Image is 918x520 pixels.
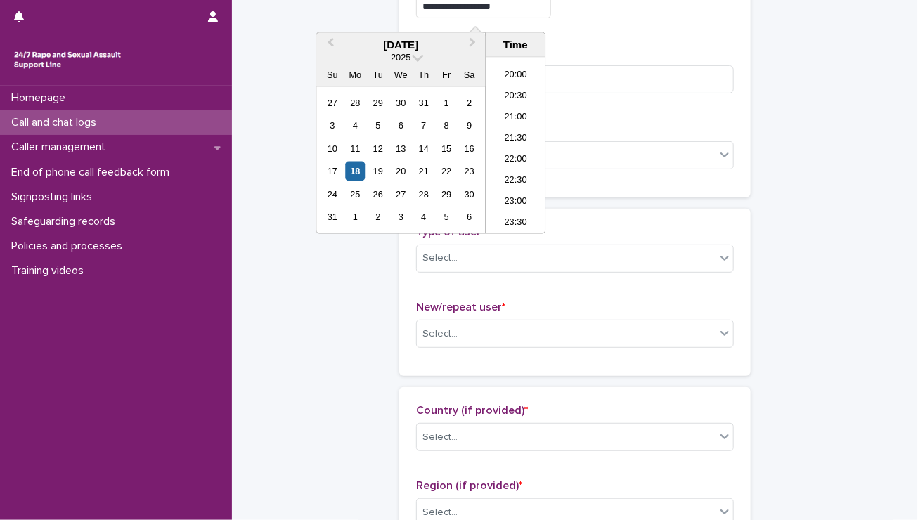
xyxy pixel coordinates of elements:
div: Fr [437,65,456,84]
div: Choose Monday, August 11th, 2025 [346,139,365,158]
div: Choose Thursday, August 14th, 2025 [414,139,433,158]
div: Choose Monday, August 18th, 2025 [346,162,365,181]
div: Choose Sunday, August 24th, 2025 [323,185,342,204]
li: 21:30 [486,129,545,150]
div: Choose Tuesday, August 5th, 2025 [368,116,387,135]
div: Choose Sunday, August 10th, 2025 [323,139,342,158]
div: Choose Tuesday, July 29th, 2025 [368,93,387,112]
div: Su [323,65,342,84]
span: Region (if provided) [416,480,522,491]
div: Select... [422,430,458,445]
p: Caller management [6,141,117,154]
p: Policies and processes [6,240,134,253]
span: Type of user [416,226,484,238]
button: Next Month [463,34,485,57]
div: Choose Saturday, September 6th, 2025 [460,207,479,226]
div: Choose Wednesday, August 13th, 2025 [392,139,410,158]
div: Choose Saturday, August 16th, 2025 [460,139,479,158]
div: Select... [422,327,458,342]
div: Select... [422,505,458,520]
div: Tu [368,65,387,84]
div: Choose Friday, September 5th, 2025 [437,207,456,226]
p: Call and chat logs [6,116,108,129]
img: rhQMoQhaT3yELyF149Cw [11,46,124,74]
div: Choose Wednesday, August 20th, 2025 [392,162,410,181]
div: Choose Sunday, August 17th, 2025 [323,162,342,181]
span: New/repeat user [416,301,505,313]
div: Choose Saturday, August 30th, 2025 [460,185,479,204]
div: Th [414,65,433,84]
div: Choose Thursday, September 4th, 2025 [414,207,433,226]
div: Choose Thursday, August 28th, 2025 [414,185,433,204]
div: Choose Wednesday, July 30th, 2025 [392,93,410,112]
div: Choose Sunday, August 31st, 2025 [323,207,342,226]
div: Choose Tuesday, August 19th, 2025 [368,162,387,181]
div: Choose Monday, July 28th, 2025 [346,93,365,112]
li: 23:00 [486,192,545,213]
div: Choose Friday, August 1st, 2025 [437,93,456,112]
span: 2025 [391,52,410,63]
div: Choose Monday, September 1st, 2025 [346,207,365,226]
div: Choose Monday, August 4th, 2025 [346,116,365,135]
button: Previous Month [318,34,340,57]
div: Choose Friday, August 8th, 2025 [437,116,456,135]
div: Choose Sunday, July 27th, 2025 [323,93,342,112]
p: Training videos [6,264,95,278]
li: 22:30 [486,171,545,192]
span: Country (if provided) [416,405,528,416]
li: 23:30 [486,213,545,234]
div: Choose Saturday, August 9th, 2025 [460,116,479,135]
div: Choose Thursday, August 21st, 2025 [414,162,433,181]
div: We [392,65,410,84]
div: Choose Monday, August 25th, 2025 [346,185,365,204]
div: [DATE] [316,39,485,51]
div: Choose Tuesday, August 12th, 2025 [368,139,387,158]
div: Choose Wednesday, August 6th, 2025 [392,116,410,135]
div: Choose Wednesday, September 3rd, 2025 [392,207,410,226]
div: Choose Sunday, August 3rd, 2025 [323,116,342,135]
div: Choose Friday, August 29th, 2025 [437,185,456,204]
div: Choose Saturday, August 2nd, 2025 [460,93,479,112]
li: 20:30 [486,86,545,108]
div: Choose Saturday, August 23rd, 2025 [460,162,479,181]
div: Choose Tuesday, August 26th, 2025 [368,185,387,204]
p: Signposting links [6,190,103,204]
div: month 2025-08 [321,91,481,228]
div: Choose Thursday, July 31st, 2025 [414,93,433,112]
p: Homepage [6,91,77,105]
div: Choose Friday, August 15th, 2025 [437,139,456,158]
div: Choose Thursday, August 7th, 2025 [414,116,433,135]
div: Choose Tuesday, September 2nd, 2025 [368,207,387,226]
p: End of phone call feedback form [6,166,181,179]
div: Choose Wednesday, August 27th, 2025 [392,185,410,204]
p: Safeguarding records [6,215,127,228]
li: 22:00 [486,150,545,171]
div: Choose Friday, August 22nd, 2025 [437,162,456,181]
div: Mo [346,65,365,84]
li: 20:00 [486,65,545,86]
li: 21:00 [486,108,545,129]
div: Time [489,39,541,51]
div: Select... [422,251,458,266]
div: Sa [460,65,479,84]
